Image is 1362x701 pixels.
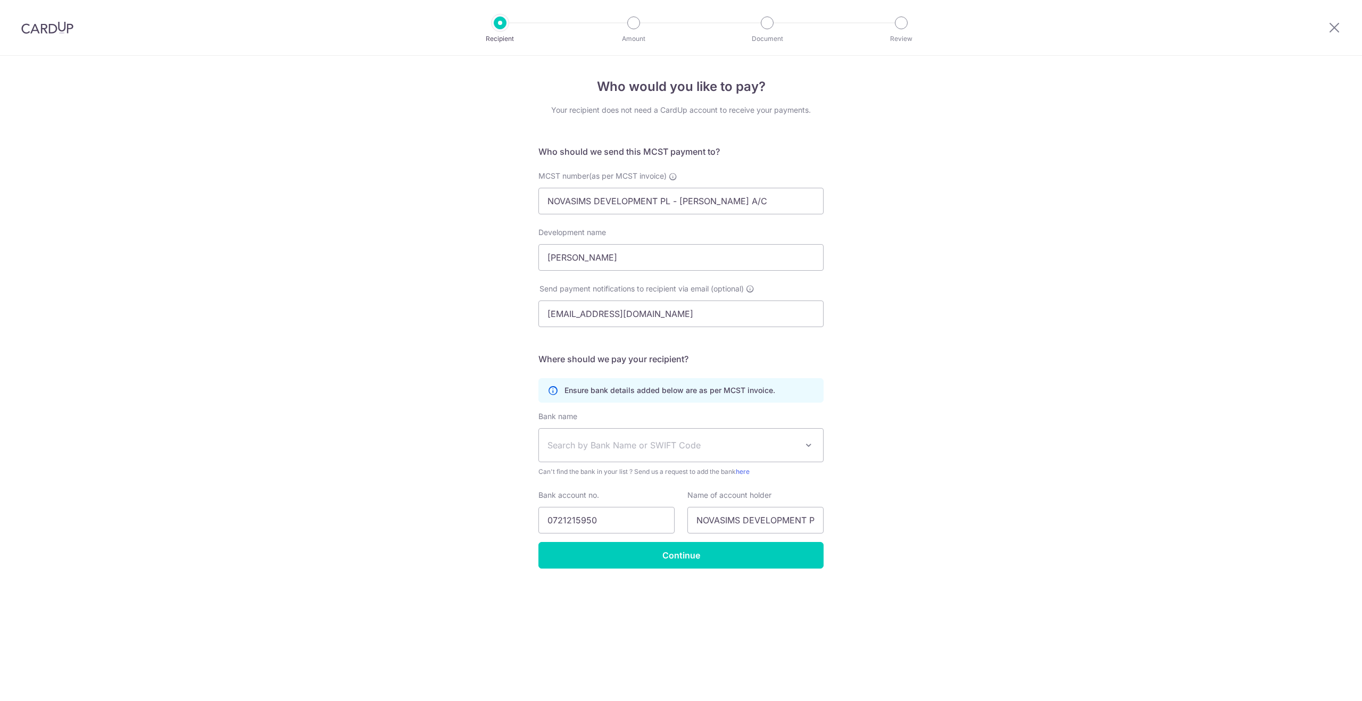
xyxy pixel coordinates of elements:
[538,227,606,238] label: Development name
[538,353,824,365] h5: Where should we pay your recipient?
[538,301,824,327] input: Enter email address
[21,21,73,34] img: CardUp
[538,542,824,569] input: Continue
[564,385,775,396] p: Ensure bank details added below are as per MCST invoice.
[538,411,577,422] label: Bank name
[736,468,750,475] a: here
[538,171,667,180] span: MCST number(as per MCST invoice)
[594,34,673,44] p: Amount
[538,466,824,477] span: Can't find the bank in your list ? Send us a request to add the bank
[547,439,798,452] span: Search by Bank Name or SWIFT Code
[862,34,941,44] p: Review
[461,34,539,44] p: Recipient
[538,188,824,214] input: Example: 0001
[687,490,771,500] label: Name of account holder
[538,145,824,158] h5: Who should we send this MCST payment to?
[538,77,824,96] h4: Who would you like to pay?
[538,105,824,115] div: Your recipient does not need a CardUp account to receive your payments.
[728,34,807,44] p: Document
[538,490,599,500] label: Bank account no.
[539,283,744,294] span: Send payment notifications to recipient via email (optional)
